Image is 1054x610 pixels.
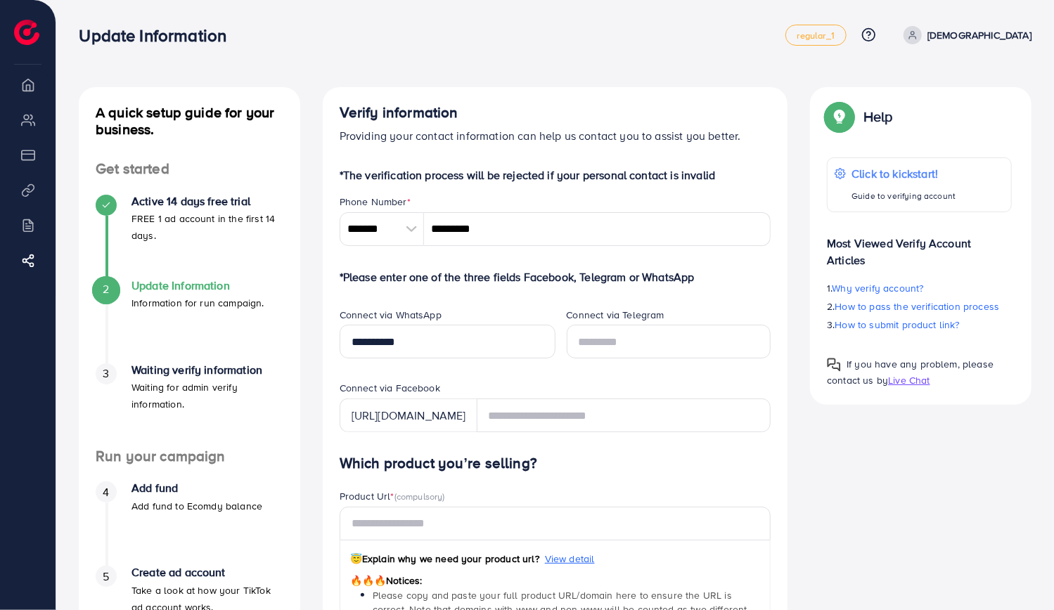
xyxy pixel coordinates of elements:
[131,379,283,413] p: Waiting for admin verify information.
[827,358,841,372] img: Popup guide
[835,318,960,332] span: How to submit product link?
[131,279,264,292] h4: Update Information
[340,268,771,285] p: *Please enter one of the three fields Facebook, Telegram or WhatsApp
[340,195,411,209] label: Phone Number
[835,299,1000,313] span: How to pass the verification process
[340,167,771,183] p: *The verification process will be rejected if your personal contact is invalid
[79,104,300,138] h4: A quick setup guide for your business.
[79,481,300,566] li: Add fund
[103,281,109,297] span: 2
[827,357,994,387] span: If you have any problem, please contact us by
[79,279,300,363] li: Update Information
[131,566,283,579] h4: Create ad account
[851,165,956,182] p: Click to kickstart!
[131,210,283,244] p: FREE 1 ad account in the first 14 days.
[340,398,477,432] div: [URL][DOMAIN_NAME]
[797,31,835,40] span: regular_1
[340,381,440,395] label: Connect via Facebook
[785,25,847,46] a: regular_1
[851,188,956,205] p: Guide to verifying account
[340,127,771,144] p: Providing your contact information can help us contact you to assist you better.
[131,195,283,208] h4: Active 14 days free trial
[833,281,924,295] span: Why verify account?
[14,20,39,45] img: logo
[131,294,264,311] p: Information for run campaign.
[103,365,109,382] span: 3
[827,223,1012,268] p: Most Viewed Verify Account Articles
[567,308,664,322] label: Connect via Telegram
[350,552,362,566] span: 😇
[394,490,445,502] span: (compulsory)
[827,280,1012,297] p: 1.
[340,455,771,472] h4: Which product you’re selling?
[888,373,930,387] span: Live Chat
[103,484,109,500] span: 4
[103,569,109,585] span: 5
[340,489,445,503] label: Product Url
[79,363,300,448] li: Waiting verify information
[350,573,386,588] span: 🔥🔥🔥
[79,25,238,46] h3: Update Information
[898,26,1031,44] a: [DEMOGRAPHIC_DATA]
[79,160,300,178] h4: Get started
[131,498,262,514] p: Add fund to Ecomdy balance
[927,27,1031,44] p: [DEMOGRAPHIC_DATA]
[994,547,1043,599] iframe: Chat
[131,363,283,377] h4: Waiting verify information
[350,552,539,566] span: Explain why we need your product url?
[79,448,300,465] h4: Run your campaign
[340,308,442,322] label: Connect via WhatsApp
[340,104,771,122] h4: Verify information
[827,316,1012,333] p: 3.
[827,298,1012,315] p: 2.
[863,108,893,125] p: Help
[131,481,262,495] h4: Add fund
[79,195,300,279] li: Active 14 days free trial
[350,573,423,588] span: Notices:
[545,552,595,566] span: View detail
[827,104,852,129] img: Popup guide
